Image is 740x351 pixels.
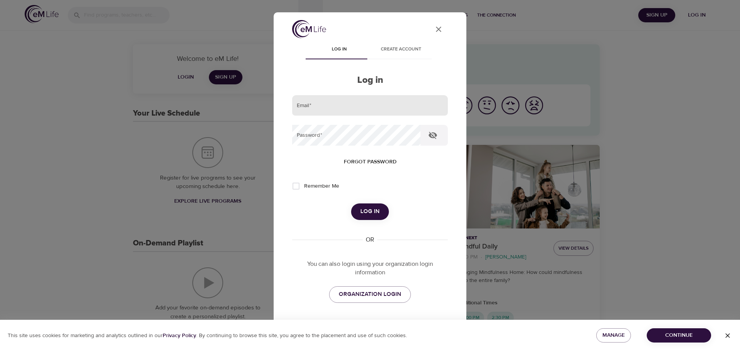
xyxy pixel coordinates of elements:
a: ORGANIZATION LOGIN [329,286,411,302]
span: Continue [653,331,705,340]
img: logo [292,20,326,38]
div: OR [363,235,377,244]
p: You can also login using your organization login information [292,260,448,277]
h2: Log in [292,75,448,86]
span: Log in [360,207,380,217]
span: Create account [375,45,427,54]
span: Manage [602,331,625,340]
div: disabled tabs example [292,41,448,59]
span: Remember Me [304,182,339,190]
span: Forgot password [344,157,397,167]
button: Forgot password [341,155,400,169]
button: Log in [351,203,389,220]
span: Log in [313,45,365,54]
span: ORGANIZATION LOGIN [339,289,401,299]
b: Privacy Policy [163,332,196,339]
button: close [429,20,448,39]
